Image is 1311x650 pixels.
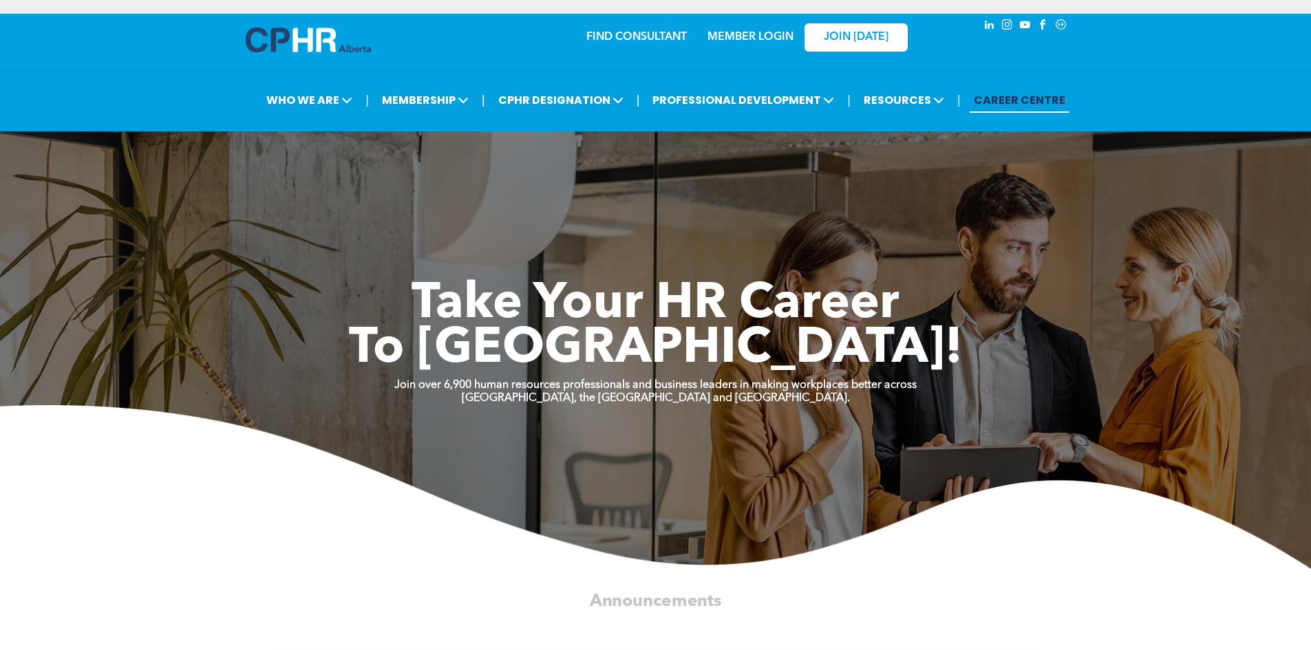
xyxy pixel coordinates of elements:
a: FIND CONSULTANT [586,32,687,43]
a: facebook [1036,17,1051,36]
li: | [365,86,369,114]
strong: Join over 6,900 human resources professionals and business leaders in making workplaces better ac... [394,380,917,391]
a: youtube [1018,17,1033,36]
span: Take Your HR Career [412,280,899,329]
a: CAREER CENTRE [970,87,1069,113]
span: To [GEOGRAPHIC_DATA]! [349,325,963,374]
span: WHO WE ARE [262,87,356,113]
span: JOIN [DATE] [824,31,888,44]
span: PROFESSIONAL DEVELOPMENT [648,87,838,113]
li: | [847,86,851,114]
a: instagram [1000,17,1015,36]
li: | [482,86,485,114]
img: A blue and white logo for cp alberta [246,28,371,52]
span: RESOURCES [860,87,948,113]
a: JOIN [DATE] [804,23,908,52]
strong: [GEOGRAPHIC_DATA], the [GEOGRAPHIC_DATA] and [GEOGRAPHIC_DATA]. [462,393,850,404]
a: linkedin [982,17,997,36]
a: MEMBER LOGIN [707,32,793,43]
span: Announcements [590,593,722,609]
span: CPHR DESIGNATION [494,87,628,113]
li: | [637,86,640,114]
a: Social network [1054,17,1069,36]
li: | [957,86,961,114]
span: MEMBERSHIP [378,87,473,113]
